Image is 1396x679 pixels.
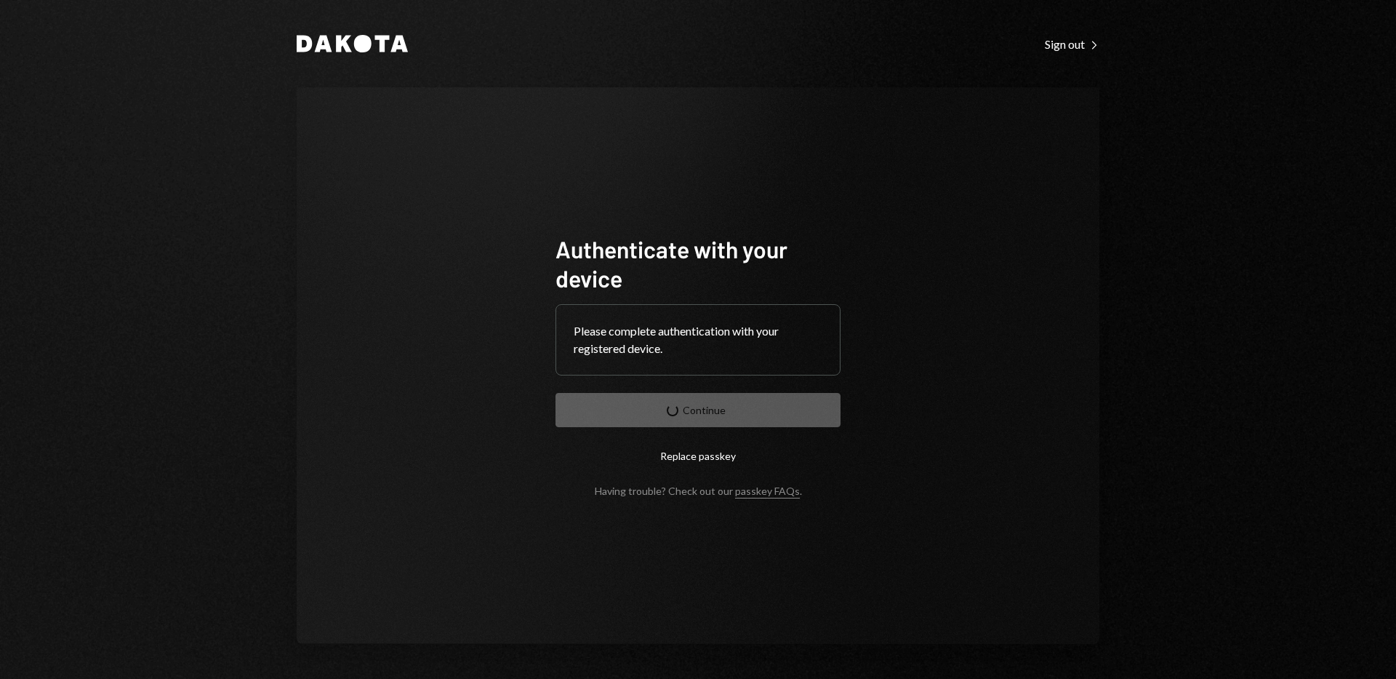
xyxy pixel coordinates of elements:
a: passkey FAQs [735,485,800,499]
div: Having trouble? Check out our . [595,485,802,497]
div: Sign out [1045,37,1099,52]
h1: Authenticate with your device [555,234,841,293]
a: Sign out [1045,36,1099,52]
div: Please complete authentication with your registered device. [574,322,822,357]
button: Replace passkey [555,439,841,473]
